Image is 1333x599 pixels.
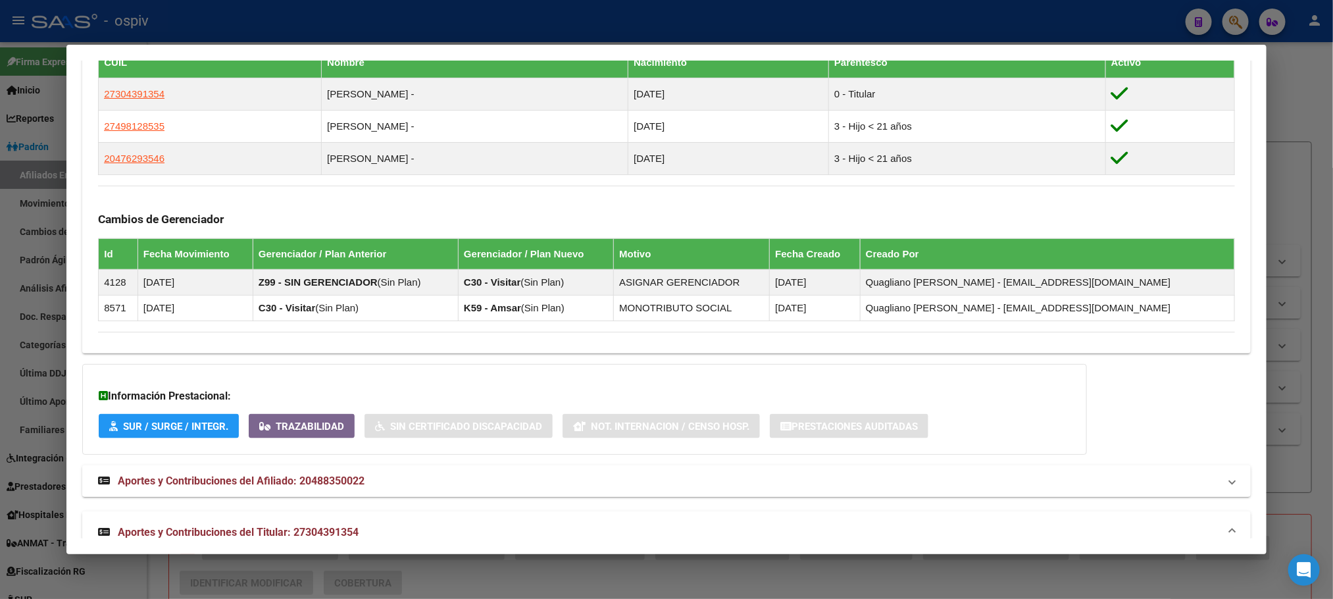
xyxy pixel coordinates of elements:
[563,414,760,438] button: Not. Internacion / Censo Hosp.
[464,276,520,288] strong: C30 - Visitar
[82,511,1250,554] mat-expansion-panel-header: Aportes y Contribuciones del Titular: 27304391354
[104,120,164,132] span: 27498128535
[104,153,164,164] span: 20476293546
[249,414,355,438] button: Trazabilidad
[860,269,1234,295] td: Quagliano [PERSON_NAME] - [EMAIL_ADDRESS][DOMAIN_NAME]
[770,295,861,321] td: [DATE]
[792,421,918,432] span: Prestaciones Auditadas
[259,276,378,288] strong: Z99 - SIN GERENCIADOR
[99,238,138,269] th: Id
[829,78,1106,110] td: 0 - Titular
[459,238,614,269] th: Gerenciador / Plan Nuevo
[99,269,138,295] td: 4128
[628,47,829,78] th: Nacimiento
[829,47,1106,78] th: Parentesco
[276,421,344,432] span: Trazabilidad
[459,295,614,321] td: ( )
[138,295,253,321] td: [DATE]
[322,142,628,174] td: [PERSON_NAME] -
[253,295,458,321] td: ( )
[628,78,829,110] td: [DATE]
[322,47,628,78] th: Nombre
[628,142,829,174] td: [DATE]
[118,526,359,538] span: Aportes y Contribuciones del Titular: 27304391354
[614,238,770,269] th: Motivo
[524,302,561,313] span: Sin Plan
[628,110,829,142] td: [DATE]
[1288,554,1320,586] div: Open Intercom Messenger
[104,88,164,99] span: 27304391354
[614,269,770,295] td: ASIGNAR GERENCIADOR
[860,238,1234,269] th: Creado Por
[459,269,614,295] td: ( )
[770,269,861,295] td: [DATE]
[99,47,322,78] th: CUIL
[118,475,365,487] span: Aportes y Contribuciones del Afiliado: 20488350022
[322,110,628,142] td: [PERSON_NAME] -
[253,269,458,295] td: ( )
[99,295,138,321] td: 8571
[253,238,458,269] th: Gerenciador / Plan Anterior
[99,414,239,438] button: SUR / SURGE / INTEGR.
[614,295,770,321] td: MONOTRIBUTO SOCIAL
[138,238,253,269] th: Fecha Movimiento
[860,295,1234,321] td: Quagliano [PERSON_NAME] - [EMAIL_ADDRESS][DOMAIN_NAME]
[82,465,1250,497] mat-expansion-panel-header: Aportes y Contribuciones del Afiliado: 20488350022
[259,302,315,313] strong: C30 - Visitar
[770,238,861,269] th: Fecha Creado
[381,276,418,288] span: Sin Plan
[390,421,542,432] span: Sin Certificado Discapacidad
[1105,47,1234,78] th: Activo
[591,421,749,432] span: Not. Internacion / Censo Hosp.
[98,212,1234,226] h3: Cambios de Gerenciador
[770,414,928,438] button: Prestaciones Auditadas
[524,276,561,288] span: Sin Plan
[829,110,1106,142] td: 3 - Hijo < 21 años
[829,142,1106,174] td: 3 - Hijo < 21 años
[318,302,355,313] span: Sin Plan
[138,269,253,295] td: [DATE]
[365,414,553,438] button: Sin Certificado Discapacidad
[123,421,228,432] span: SUR / SURGE / INTEGR.
[99,388,1070,404] h3: Información Prestacional:
[464,302,521,313] strong: K59 - Amsar
[322,78,628,110] td: [PERSON_NAME] -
